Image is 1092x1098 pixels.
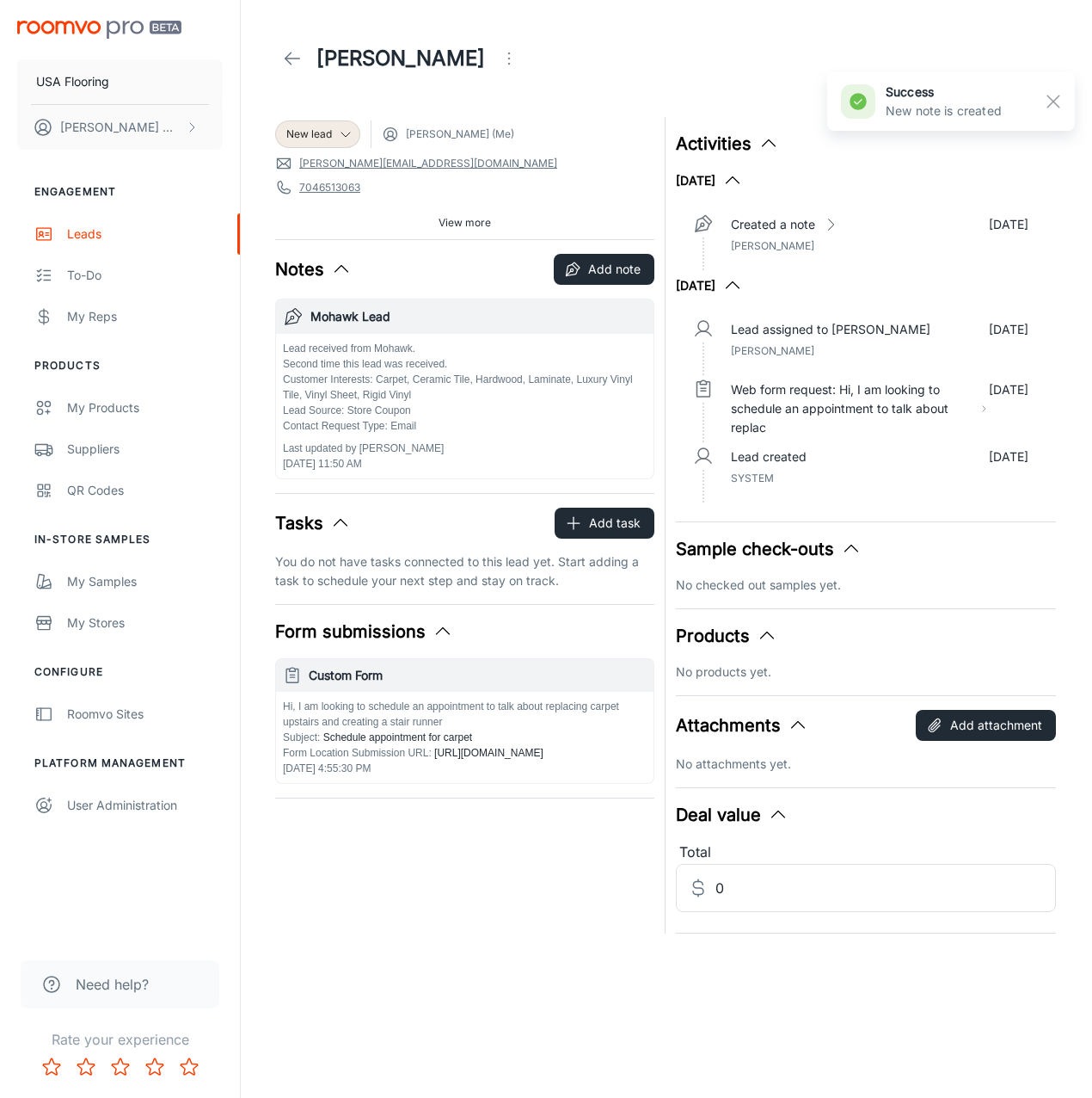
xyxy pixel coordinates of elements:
[676,663,1055,682] p: No products yet.
[67,614,223,632] div: My Stores
[989,447,1028,466] p: [DATE]
[36,72,109,91] p: USA Flooring
[17,21,181,39] img: Roomvo PRO Beta
[676,576,1055,595] p: No checked out samples yet.
[67,440,223,459] div: Suppliers
[309,666,647,685] h6: Custom Form
[17,105,223,150] button: [PERSON_NAME] Worthington
[439,215,491,231] span: View more
[60,118,181,137] p: [PERSON_NAME] Worthington
[283,441,647,456] p: Last updated by [PERSON_NAME]
[299,180,360,195] a: 7046513063
[731,215,815,234] p: Created a note
[316,43,485,74] h1: [PERSON_NAME]
[67,266,223,285] div: To-do
[406,126,514,142] span: [PERSON_NAME] (Me)
[283,456,647,472] p: [DATE] 11:50 AM
[67,572,223,591] div: My Samples
[283,731,320,743] span: Subject :
[731,320,930,339] p: Lead assigned to [PERSON_NAME]
[731,472,774,484] span: System
[731,447,807,466] p: Lead created
[676,712,808,738] button: Attachments
[432,210,498,236] button: View more
[432,747,543,759] span: [URL][DOMAIN_NAME]
[310,307,647,326] h6: Mohawk Lead
[299,156,557,171] a: [PERSON_NAME][EMAIL_ADDRESS][DOMAIN_NAME]
[554,254,654,285] button: Add note
[67,705,223,724] div: Roomvo Sites
[283,341,647,434] p: Lead received from Mohawk. Second time this lead was received. Customer Interests: Carpet, Cerami...
[275,256,352,282] button: Notes
[676,275,743,296] button: [DATE]
[731,239,814,252] span: [PERSON_NAME]
[731,344,814,357] span: [PERSON_NAME]
[492,41,526,76] button: Open menu
[989,320,1028,339] p: [DATE]
[676,623,777,649] button: Products
[275,552,654,590] p: You do not have tasks connected to this lead yet. Start adding a task to schedule your next step ...
[715,864,1055,912] input: Estimated deal value
[886,102,1002,120] p: New note is created
[676,755,1055,774] p: No attachments yet.
[916,710,1056,741] button: Add attachment
[320,731,472,743] span: Schedule appointment for carpet
[731,380,972,437] p: Web form request: Hi, I am looking to schedule an appointment to talk about replac
[989,380,1028,437] p: [DATE]
[67,307,223,326] div: My Reps
[17,59,223,104] button: USA Flooring
[286,126,332,142] span: New lead
[886,83,1002,102] h6: success
[676,131,779,157] button: Activities
[275,120,360,148] div: New lead
[676,536,862,562] button: Sample check-outs
[283,699,647,730] p: Hi, I am looking to schedule an appointment to talk about replacing carpet upstairs and creating ...
[555,508,654,539] button: Add task
[275,510,351,536] button: Tasks
[76,974,149,995] span: Need help?
[676,842,1055,864] div: Total
[67,225,223,244] div: Leads
[67,796,223,815] div: User Administration
[989,215,1028,234] p: [DATE]
[276,299,653,478] button: Mohawk LeadLead received from Mohawk. Second time this lead was received. Customer Interests: Car...
[283,747,432,759] span: Form Location Submission URL :
[676,802,788,828] button: Deal value
[283,762,371,774] span: [DATE] 4:55:30 PM
[67,481,223,500] div: QR Codes
[67,398,223,417] div: My Products
[275,619,453,645] button: Form submissions
[276,659,653,783] button: Custom FormHi, I am looking to schedule an appointment to talk about replacing carpet upstairs an...
[676,170,743,191] button: [DATE]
